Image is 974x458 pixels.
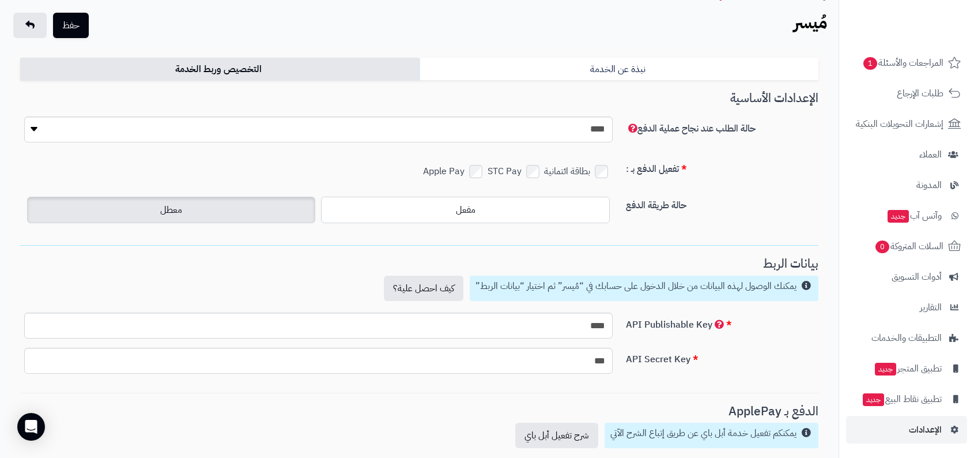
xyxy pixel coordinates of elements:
[846,294,967,321] a: التقارير
[875,363,896,376] span: جديد
[871,330,942,346] span: التطبيقات والخدمات
[423,163,487,180] p: Apple Pay
[892,269,942,285] span: أدوات التسويق
[488,163,544,180] p: STC Pay
[875,241,889,253] span: 0
[794,9,827,35] b: مُيسر
[888,210,909,223] span: جديد
[20,405,818,418] h3: الدفع بـ ApplePay
[846,324,967,352] a: التطبيقات والخدمات
[846,202,967,230] a: وآتس آبجديد
[846,80,967,107] a: طلبات الإرجاع
[456,203,475,217] span: مفعل
[17,413,45,441] div: Open Intercom Messenger
[621,348,823,366] label: API Secret Key
[856,116,943,132] span: إشعارات التحويلات البنكية
[896,32,963,57] img: logo-2.png
[20,58,420,81] a: التخصيص وربط الخدمة
[384,276,463,301] a: كيف احصل علية؟
[846,110,967,138] a: إشعارات التحويلات البنكية
[897,85,943,102] span: طلبات الإرجاع
[862,391,942,407] span: تطبيق نقاط البيع
[610,426,796,440] small: يمكنكم تفعيل خدمة أبل باي عن طريق إتباع الشرح الآتي
[874,361,942,377] span: تطبيق المتجر
[846,385,967,413] a: تطبيق نقاط البيعجديد
[846,171,967,199] a: المدونة
[909,422,942,438] span: الإعدادات
[475,279,796,293] small: يمكنك الوصول لهذه البيانات من خلال الدخول على حسابك في “مُيسر” ثم اختيار “بيانات الربط”
[846,141,967,168] a: العملاء
[862,55,943,71] span: المراجعات والأسئلة
[874,238,943,254] span: السلات المتروكة
[919,147,942,163] span: العملاء
[621,194,823,212] label: حالة طريقة الدفع
[886,208,942,224] span: وآتس آب
[53,13,89,38] button: حفظ
[916,177,942,193] span: المدونة
[846,416,967,444] a: الإعدادات
[863,393,884,406] span: جديد
[621,157,823,176] label: تفعيل الدفع بـ :
[515,423,598,448] a: شرح تفعيل أبل باي
[626,122,756,136] span: حالة الطلب عند نجاح عملية الدفع
[626,318,724,332] span: API Publishable Key
[20,92,818,105] h3: الإعدادات الأساسية
[846,263,967,291] a: أدوات التسويق
[846,49,967,77] a: المراجعات والأسئلة1
[544,163,613,180] p: بطاقة ائتمانية
[846,355,967,382] a: تطبيق المتجرجديد
[920,299,942,316] span: التقارير
[846,232,967,260] a: السلات المتروكة0
[160,203,182,217] span: معطل
[20,257,818,271] h3: بيانات الربط
[863,57,877,70] span: 1
[420,58,819,81] a: نبذة عن الخدمة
